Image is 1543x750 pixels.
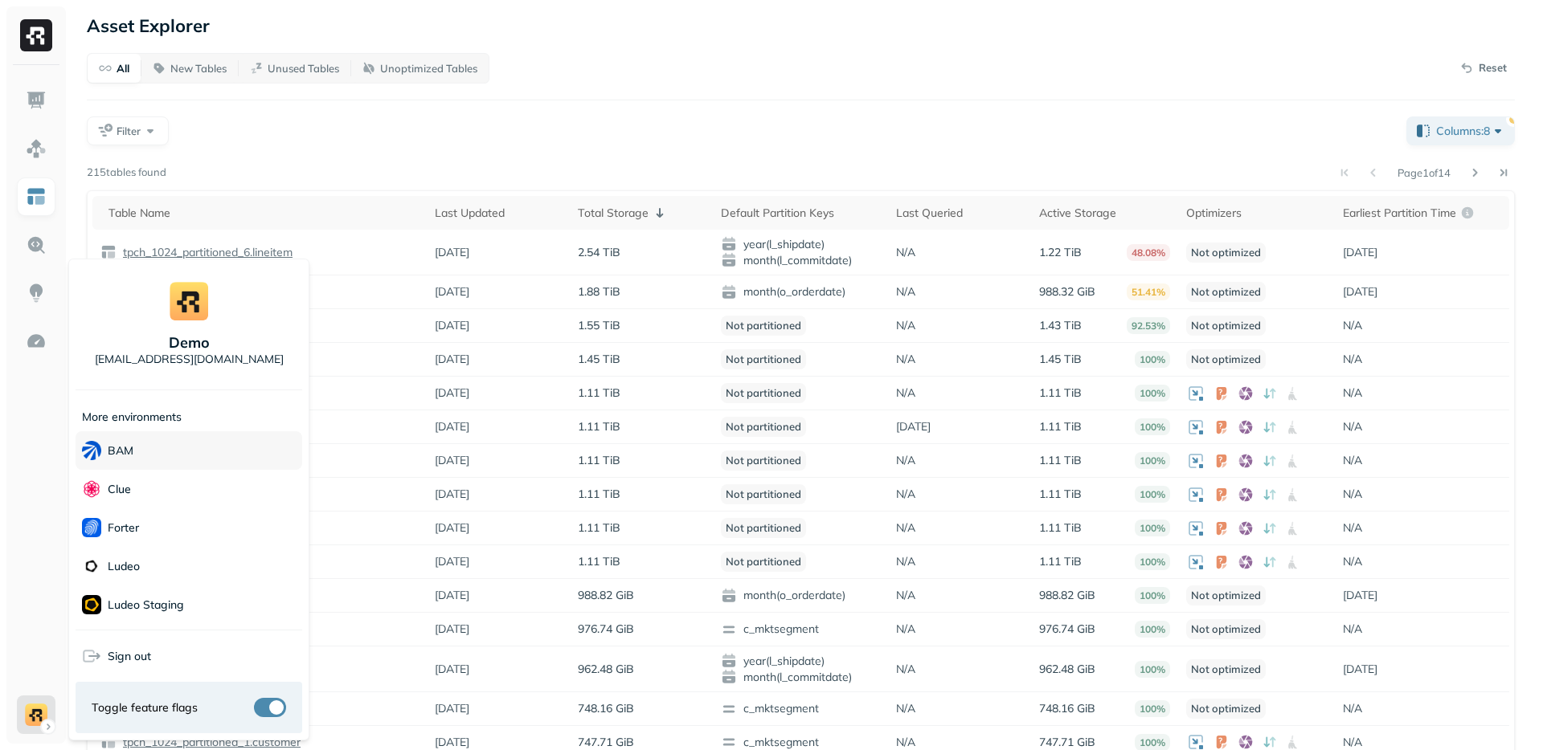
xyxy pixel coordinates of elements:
p: BAM [108,443,133,459]
p: Forter [108,520,139,536]
span: Toggle feature flags [92,700,198,715]
span: Sign out [108,649,151,664]
img: BAM [82,441,101,460]
p: More environments [82,410,182,425]
img: Forter [82,518,101,537]
p: [EMAIL_ADDRESS][DOMAIN_NAME] [95,352,284,367]
img: Ludeo Staging [82,595,101,614]
p: Clue [108,482,131,497]
p: demo [169,333,210,352]
img: Clue [82,479,101,499]
p: Ludeo Staging [108,597,184,613]
img: Ludeo [82,556,101,576]
img: demo [170,282,208,320]
p: Ludeo [108,559,140,574]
